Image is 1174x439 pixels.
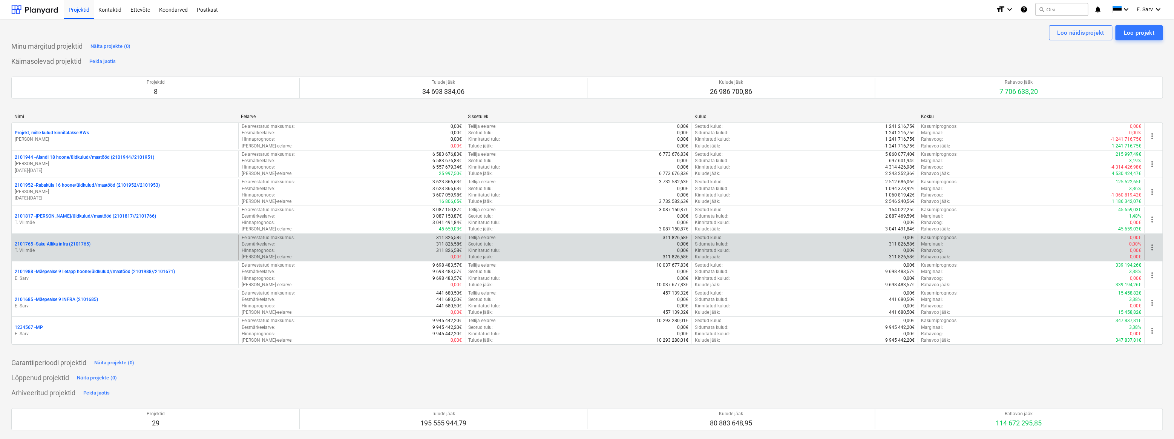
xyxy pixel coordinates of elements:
[15,130,235,143] div: Projekt, mille kulud kinnitatakse BWs[PERSON_NAME]
[885,198,915,205] p: 2 546 240,56€
[694,247,730,254] p: Kinnitatud kulud :
[90,42,131,51] div: Näita projekte (0)
[662,309,688,316] p: 457 139,32€
[694,290,722,296] p: Seotud kulud :
[710,87,752,96] p: 26 986 700,86
[1123,28,1154,38] div: Loo projekt
[921,262,958,269] p: Kasumiprognoos :
[921,170,950,177] p: Rahavoo jääk :
[439,198,462,205] p: 16 806,65€
[1129,269,1141,275] p: 3,38%
[1118,290,1141,296] p: 15 458,82€
[903,219,915,226] p: 0,00€
[89,57,116,66] div: Peida jaotis
[1136,403,1174,439] iframe: Chat Widget
[468,207,497,213] p: Tellija eelarve :
[468,269,493,275] p: Seotud tulu :
[75,372,119,384] button: Näita projekte (0)
[436,235,462,241] p: 311 826,58€
[921,136,943,143] p: Rahavoog :
[1111,192,1141,198] p: -1 060 819,42€
[15,219,235,226] p: T. Villmäe
[677,303,688,309] p: 0,00€
[242,213,275,219] p: Eesmärkeelarve :
[694,164,730,170] p: Kinnitatud kulud :
[921,269,943,275] p: Marginaal :
[921,198,950,205] p: Rahavoo jääk :
[432,151,462,158] p: 6 583 676,83€
[1118,226,1141,232] p: 45 659,03€
[694,192,730,198] p: Kinnitatud kulud :
[1137,6,1153,12] span: E. Sarv
[889,309,915,316] p: 441 680,50€
[677,269,688,275] p: 0,00€
[656,282,688,288] p: 10 037 677,83€
[677,241,688,247] p: 0,00€
[1111,136,1141,143] p: -1 241 716,75€
[694,275,730,282] p: Kinnitatud kulud :
[147,79,165,86] p: Projektid
[242,192,275,198] p: Hinnaprognoos :
[1112,198,1141,205] p: 1 186 342,07€
[656,262,688,269] p: 10 037 677,83€
[432,164,462,170] p: 6 557 679,34€
[677,296,688,303] p: 0,00€
[885,164,915,170] p: 4 314 426,98€
[921,143,950,149] p: Rahavoo jääk :
[242,282,293,288] p: [PERSON_NAME]-eelarve :
[242,254,293,260] p: [PERSON_NAME]-eelarve :
[885,226,915,232] p: 3 041 491,84€
[242,235,295,241] p: Eelarvestatud maksumus :
[1122,5,1131,14] i: keyboard_arrow_down
[468,179,497,185] p: Tellija eelarve :
[885,282,915,288] p: 9 698 483,57€
[659,179,688,185] p: 3 732 582,63€
[242,143,293,149] p: [PERSON_NAME]-eelarve :
[921,123,958,130] p: Kasumiprognoos :
[242,164,275,170] p: Hinnaprognoos :
[889,207,915,213] p: 154 022,25€
[242,130,275,136] p: Eesmärkeelarve :
[242,275,275,282] p: Hinnaprognoos :
[710,79,752,86] p: Kulude jääk
[451,254,462,260] p: 0,00€
[468,123,497,130] p: Tellija eelarve :
[432,192,462,198] p: 3 607 059,98€
[242,269,275,275] p: Eesmärkeelarve :
[432,213,462,219] p: 3 087 150,87€
[677,192,688,198] p: 0,00€
[921,296,943,303] p: Marginaal :
[242,198,293,205] p: [PERSON_NAME]-eelarve :
[677,158,688,164] p: 0,00€
[1148,271,1157,280] span: more_vert
[92,357,136,369] button: Näita projekte (0)
[242,158,275,164] p: Eesmärkeelarve :
[242,226,293,232] p: [PERSON_NAME]-eelarve :
[451,123,462,130] p: 0,00€
[694,303,730,309] p: Kinnitatud kulud :
[659,207,688,213] p: 3 087 150,87€
[921,241,943,247] p: Marginaal :
[468,275,500,282] p: Kinnitatud tulu :
[921,235,958,241] p: Kasumiprognoos :
[468,219,500,226] p: Kinnitatud tulu :
[1116,179,1141,185] p: 125 522,65€
[15,324,235,337] div: 1234567 -MPE. Sarv
[1112,170,1141,177] p: 4 530 424,47€
[468,309,493,316] p: Tulude jääk :
[996,5,1005,14] i: format_size
[468,213,493,219] p: Seotud tulu :
[11,57,81,66] p: Käimasolevad projektid
[921,179,958,185] p: Kasumiprognoos :
[1035,3,1088,16] button: Otsi
[921,219,943,226] p: Rahavoog :
[885,170,915,177] p: 2 243 252,36€
[15,241,235,254] div: 2101765 -Saku Allika infra (2101765)T. Villmäe
[885,186,915,192] p: 1 094 373,92€
[889,241,915,247] p: 311 826,58€
[1148,132,1157,141] span: more_vert
[921,164,943,170] p: Rahavoog :
[1148,243,1157,252] span: more_vert
[468,198,493,205] p: Tulude jääk :
[468,282,493,288] p: Tulude jääk :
